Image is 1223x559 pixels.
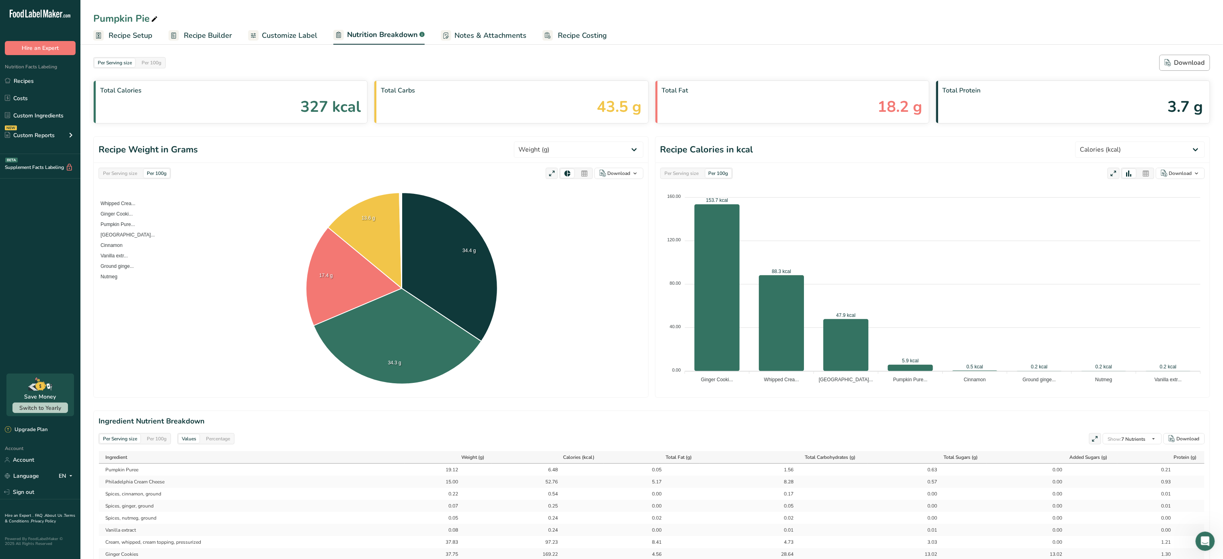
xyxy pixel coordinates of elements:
[670,324,681,329] tspan: 40.00
[1151,538,1171,546] div: 1.21
[641,551,662,558] div: 4.56
[662,86,923,95] span: Total Fat
[805,454,856,461] span: Total Carbohydrates (g)
[943,86,1203,95] span: Total Protein
[1103,433,1162,444] button: Show:7 Nutrients
[262,30,317,41] span: Customize Label
[641,490,662,497] div: 0.00
[95,201,136,206] span: Whipped Crea...
[563,454,595,461] span: Calories (kcal)
[774,526,794,534] div: 0.01
[641,502,662,510] div: 0.00
[169,27,232,45] a: Recipe Builder
[5,131,55,140] div: Custom Reports
[672,368,680,372] tspan: 0.00
[1151,466,1171,473] div: 0.21
[774,478,794,485] div: 8.28
[1095,377,1112,382] tspan: Nutmeg
[1070,454,1108,461] span: Added Sugars (g)
[1042,526,1062,534] div: 0.00
[538,478,558,485] div: 52.76
[917,466,937,473] div: 0.63
[1159,55,1210,71] button: Download
[1042,478,1062,485] div: 0.00
[31,518,56,524] a: Privacy Policy
[917,478,937,485] div: 0.57
[1151,502,1171,510] div: 0.01
[248,27,317,45] a: Customize Label
[203,434,233,443] div: Percentage
[662,169,702,178] div: Per Serving size
[1163,433,1205,444] button: Download
[1042,551,1062,558] div: 13.02
[774,490,794,497] div: 0.17
[1174,454,1197,461] span: Protein (g)
[438,466,458,473] div: 19.12
[333,26,425,45] a: Nutrition Breakdown
[99,464,405,476] td: Pumpkin Puree
[558,30,607,41] span: Recipe Costing
[1151,490,1171,497] div: 0.01
[1168,95,1203,118] span: 3.7 g
[641,478,662,485] div: 5.17
[438,526,458,534] div: 0.08
[774,466,794,473] div: 1.56
[99,500,405,512] td: Spices, ginger, ground
[641,466,662,473] div: 0.05
[95,222,135,227] span: Pumpkin Pure...
[5,125,17,130] div: NEW
[19,404,61,412] span: Switch to Yearly
[917,538,937,546] div: 3.03
[99,476,405,488] td: Philadelphia Cream Cheese
[438,538,458,546] div: 37.83
[1154,377,1182,382] tspan: Vanilla extr...
[438,551,458,558] div: 37.75
[100,169,140,178] div: Per Serving size
[1165,58,1205,68] div: Download
[641,538,662,546] div: 8.41
[964,377,986,382] tspan: Cinnamon
[144,434,170,443] div: Per 100g
[764,377,799,382] tspan: Whipped Crea...
[594,168,643,179] button: Download
[300,95,361,118] span: 327 kcal
[438,514,458,522] div: 0.05
[25,393,56,401] div: Save Money
[93,27,152,45] a: Recipe Setup
[774,551,794,558] div: 28.64
[917,514,937,522] div: 0.00
[1177,435,1200,442] div: Download
[774,502,794,510] div: 0.05
[1151,526,1171,534] div: 0.00
[1151,514,1171,522] div: 0.00
[878,95,923,118] span: 18.2 g
[95,211,133,217] span: Ginger Cooki...
[538,466,558,473] div: 6.48
[1196,532,1215,551] iframe: Intercom live chat
[774,538,794,546] div: 4.73
[660,143,753,156] h1: Recipe Calories in kcal
[538,538,558,546] div: 97.23
[917,502,937,510] div: 0.00
[95,263,134,269] span: Ground ginge...
[93,11,159,26] div: Pumpkin Pie
[5,426,47,434] div: Upgrade Plan
[1042,490,1062,497] div: 0.00
[5,513,75,524] a: Terms & Conditions .
[100,86,361,95] span: Total Calories
[893,377,927,382] tspan: Pumpkin Pure...
[99,524,405,536] td: Vanilla extract
[35,513,45,518] a: FAQ .
[99,416,1205,427] h2: Ingredient Nutrient Breakdown
[917,490,937,497] div: 0.00
[1156,168,1205,179] button: Download
[819,377,873,382] tspan: [GEOGRAPHIC_DATA]...
[538,551,558,558] div: 169.22
[1042,538,1062,546] div: 0.00
[347,29,418,40] span: Nutrition Breakdown
[666,454,692,461] span: Total Fat (g)
[917,526,937,534] div: 0.01
[12,403,68,413] button: Switch to Yearly
[943,454,978,461] span: Total Sugars (g)
[99,536,405,548] td: Cream, whipped, cream topping, pressurized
